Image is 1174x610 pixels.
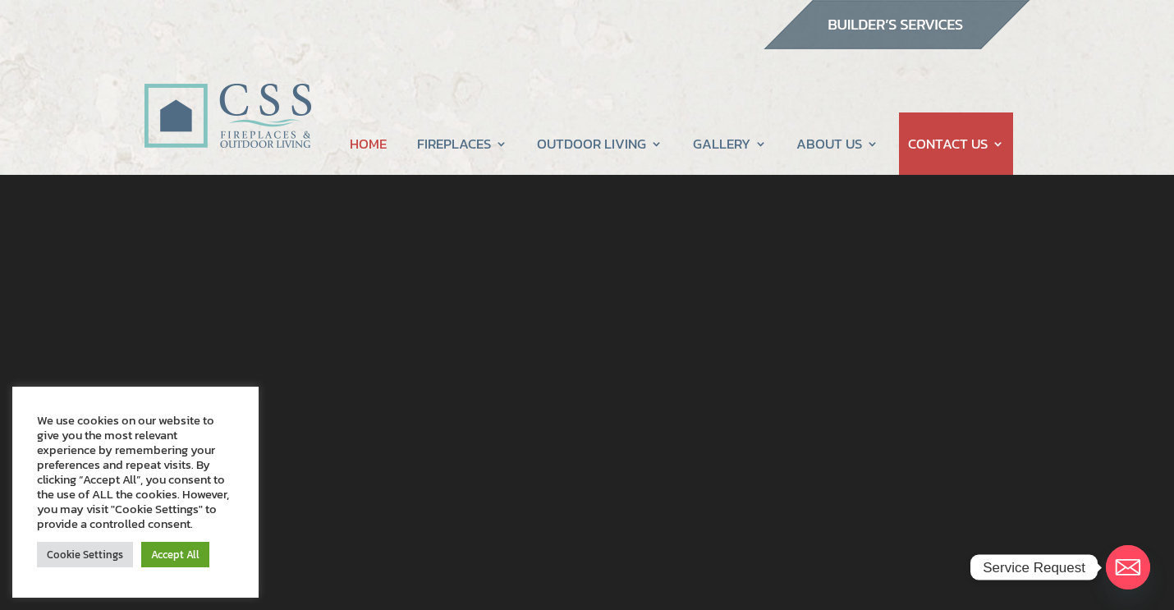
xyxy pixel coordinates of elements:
a: HOME [350,112,387,175]
img: CSS Fireplaces & Outdoor Living (Formerly Construction Solutions & Supply)- Jacksonville Ormond B... [144,38,311,157]
a: builder services construction supply [763,34,1030,55]
div: We use cookies on our website to give you the most relevant experience by remembering your prefer... [37,413,234,531]
a: Email [1106,545,1150,589]
a: Accept All [141,542,209,567]
a: Cookie Settings [37,542,133,567]
a: GALLERY [693,112,767,175]
a: ABOUT US [796,112,878,175]
a: FIREPLACES [417,112,507,175]
a: OUTDOOR LIVING [537,112,663,175]
a: CONTACT US [908,112,1004,175]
